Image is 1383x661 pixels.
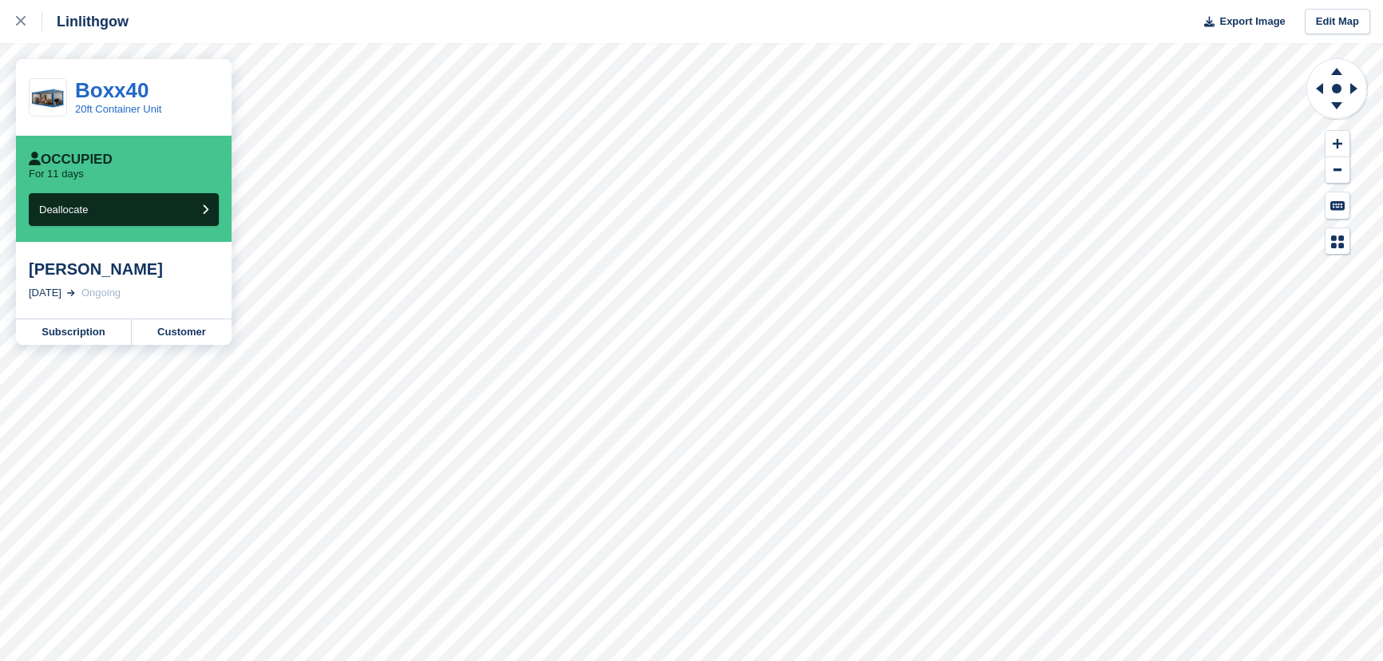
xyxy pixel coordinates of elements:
[39,204,88,216] span: Deallocate
[30,85,66,110] img: house.png
[1195,9,1286,35] button: Export Image
[1326,192,1349,219] button: Keyboard Shortcuts
[1219,14,1285,30] span: Export Image
[1326,157,1349,184] button: Zoom Out
[1305,9,1370,35] a: Edit Map
[81,285,121,301] div: Ongoing
[67,290,75,296] img: arrow-right-light-icn-cde0832a797a2874e46488d9cf13f60e5c3a73dbe684e267c42b8395dfbc2abf.svg
[75,103,161,115] a: 20ft Container Unit
[1326,228,1349,255] button: Map Legend
[75,78,149,102] a: Boxx40
[29,285,61,301] div: [DATE]
[16,319,132,345] a: Subscription
[42,12,129,31] div: Linlithgow
[1326,131,1349,157] button: Zoom In
[29,259,219,279] div: [PERSON_NAME]
[132,319,232,345] a: Customer
[29,168,84,180] p: For 11 days
[29,193,219,226] button: Deallocate
[29,152,113,168] div: Occupied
